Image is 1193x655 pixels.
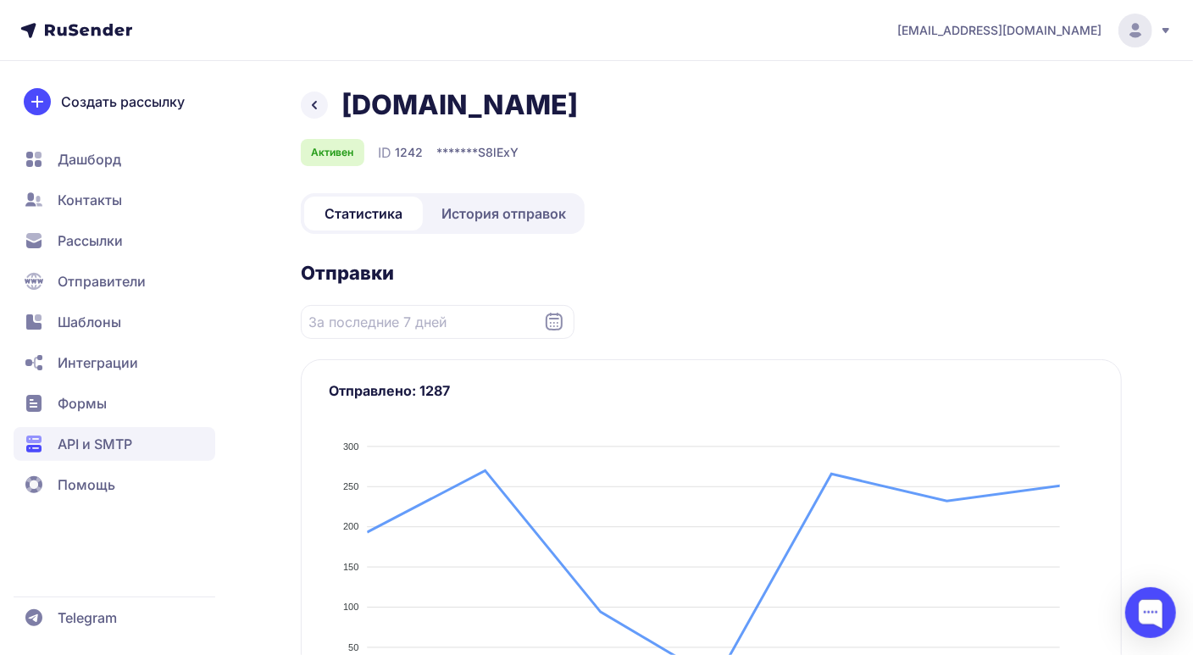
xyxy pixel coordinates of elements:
span: Отправители [58,271,146,291]
span: [EMAIL_ADDRESS][DOMAIN_NAME] [897,22,1101,39]
tspan: 300 [343,441,358,452]
tspan: 250 [343,481,358,491]
span: Дашборд [58,149,121,169]
span: Создать рассылку [61,92,185,112]
span: Формы [58,393,107,414]
h2: Отправки [301,261,1122,285]
span: API и SMTP [58,434,132,454]
span: S8lExY [478,144,519,161]
span: Шаблоны [58,312,121,332]
span: Telegram [58,608,117,628]
a: Статистика [304,197,423,230]
a: История отправок [426,197,581,230]
span: Рассылки [58,230,123,251]
input: Datepicker input [301,305,574,339]
h3: Отправлено: 1287 [329,380,1094,401]
span: Интеграции [58,352,138,373]
tspan: 200 [343,522,358,532]
span: Статистика [325,203,402,224]
tspan: 100 [343,602,358,612]
span: Активен [312,146,354,159]
tspan: 150 [343,562,358,572]
div: ID [378,142,423,163]
tspan: 50 [348,642,358,652]
span: 1242 [395,144,423,161]
span: Помощь [58,475,115,495]
a: Telegram [14,601,215,635]
span: История отправок [441,203,566,224]
span: Контакты [58,190,122,210]
h1: [DOMAIN_NAME] [341,88,578,122]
